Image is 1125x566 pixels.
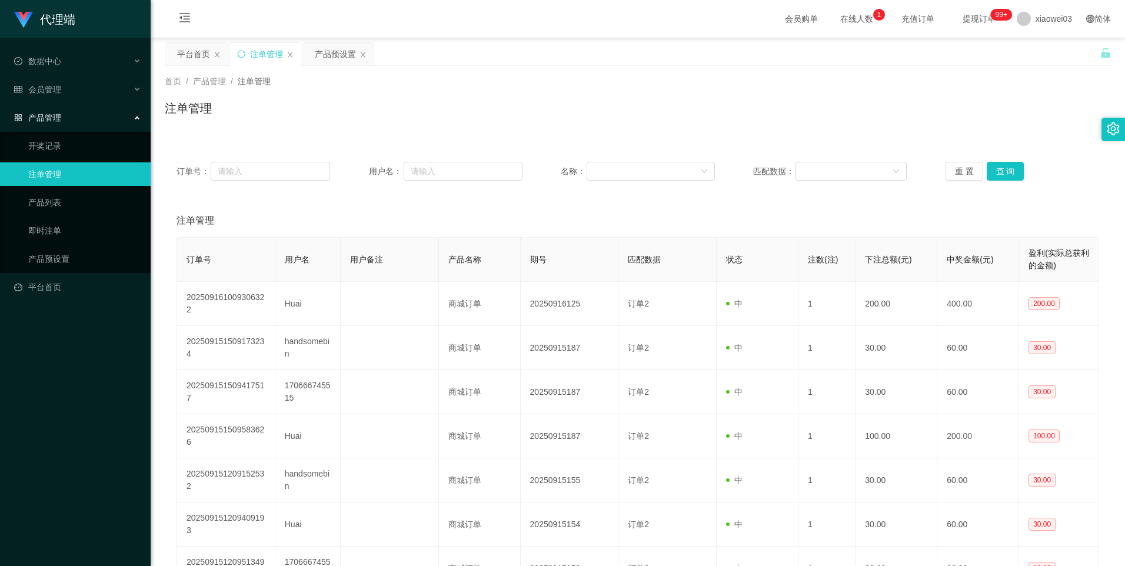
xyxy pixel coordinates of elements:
span: 产品管理 [14,113,61,122]
i: 图标: close [287,51,294,58]
span: 盈利(实际总获利的金额) [1029,248,1089,270]
sup: 1213 [991,9,1012,21]
td: 100.00 [856,414,937,458]
span: 名称： [561,165,587,178]
td: 1 [798,370,856,414]
span: 中 [726,520,743,529]
span: 用户名： [369,165,404,178]
div: 平台首页 [177,43,210,65]
i: 图标: down [893,168,900,176]
span: 用户备注 [350,255,383,264]
td: 商城订单 [439,370,521,414]
td: 30.00 [856,502,937,547]
td: 商城订单 [439,502,521,547]
span: 30.00 [1029,518,1056,531]
td: 20250915187 [521,414,619,458]
span: 200.00 [1029,297,1060,310]
td: 60.00 [937,370,1019,414]
span: / [231,76,233,86]
a: 产品列表 [28,191,141,214]
td: 商城订单 [439,326,521,370]
input: 请输入 [211,162,330,181]
td: 1 [798,282,856,326]
span: 状态 [726,255,743,264]
span: 产品管理 [193,76,226,86]
td: 30.00 [856,458,937,502]
td: 400.00 [937,282,1019,326]
span: 订单2 [628,475,649,485]
span: 30.00 [1029,385,1056,398]
td: 30.00 [856,370,937,414]
td: Huai [275,502,341,547]
span: 提现订单 [957,15,1001,23]
span: 订单号 [187,255,211,264]
span: 数据中心 [14,56,61,66]
span: 下注总额(元) [865,255,911,264]
span: 订单号： [177,165,211,178]
td: Huai [275,414,341,458]
td: 20250915154 [521,502,619,547]
td: 60.00 [937,458,1019,502]
p: 1 [877,9,881,21]
i: 图标: setting [1107,122,1120,135]
td: 30.00 [856,326,937,370]
span: 订单2 [628,299,649,308]
td: 202509151209409193 [177,502,275,547]
span: 中 [726,343,743,352]
a: 图标: dashboard平台首页 [14,275,141,299]
span: 100.00 [1029,430,1060,442]
span: 中 [726,431,743,441]
td: Huai [275,282,341,326]
a: 注单管理 [28,162,141,186]
span: 订单2 [628,343,649,352]
td: 商城订单 [439,414,521,458]
a: 产品预设置 [28,247,141,271]
span: 用户名 [285,255,309,264]
button: 重 置 [946,162,983,181]
img: logo.9652507e.png [14,12,33,28]
td: 20250915187 [521,326,619,370]
button: 查 询 [987,162,1024,181]
td: 1 [798,458,856,502]
td: 202509151209152532 [177,458,275,502]
td: 1 [798,326,856,370]
i: 图标: check-circle-o [14,57,22,65]
div: 注单管理 [250,43,283,65]
i: 图标: appstore-o [14,114,22,122]
span: 注单管理 [238,76,271,86]
span: / [186,76,188,86]
td: 170666745515 [275,370,341,414]
td: handsomebin [275,326,341,370]
span: 中奖金额(元) [947,255,993,264]
span: 期号 [530,255,547,264]
span: 30.00 [1029,474,1056,487]
span: 注数(注) [808,255,838,264]
span: 首页 [165,76,181,86]
i: 图标: close [360,51,367,58]
span: 中 [726,299,743,308]
td: 1 [798,502,856,547]
td: 200.00 [937,414,1019,458]
div: 产品预设置 [315,43,356,65]
i: 图标: menu-fold [165,1,205,38]
span: 在线人数 [834,15,879,23]
span: 注单管理 [177,214,214,228]
td: 1 [798,414,856,458]
td: 20250915187 [521,370,619,414]
td: handsomebin [275,458,341,502]
a: 代理端 [14,14,75,24]
span: 匹配数据： [753,165,796,178]
i: 图标: global [1086,15,1094,23]
td: 20250915155 [521,458,619,502]
td: 60.00 [937,502,1019,547]
span: 订单2 [628,387,649,397]
span: 中 [726,387,743,397]
span: 会员管理 [14,85,61,94]
td: 商城订单 [439,458,521,502]
span: 订单2 [628,520,649,529]
i: 图标: sync [237,50,245,58]
td: 20250916125 [521,282,619,326]
a: 即时注单 [28,219,141,242]
h1: 注单管理 [165,99,212,117]
sup: 1 [873,9,885,21]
